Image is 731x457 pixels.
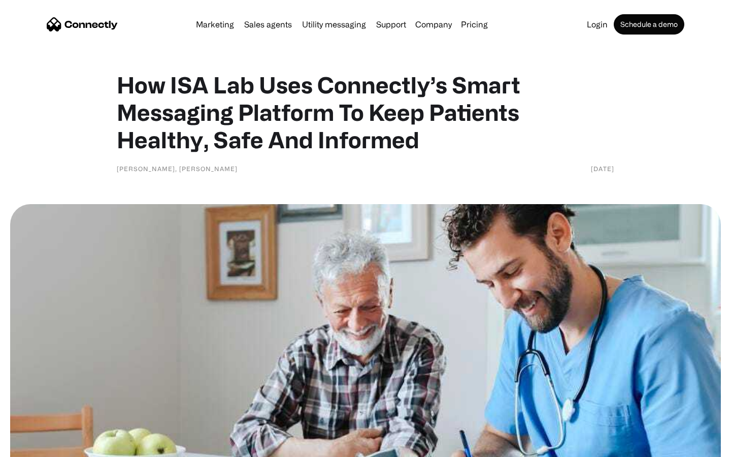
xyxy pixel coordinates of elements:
[192,20,238,28] a: Marketing
[583,20,612,28] a: Login
[240,20,296,28] a: Sales agents
[614,14,684,35] a: Schedule a demo
[10,439,61,453] aside: Language selected: English
[591,164,614,174] div: [DATE]
[415,17,452,31] div: Company
[20,439,61,453] ul: Language list
[117,164,238,174] div: [PERSON_NAME], [PERSON_NAME]
[117,71,614,153] h1: How ISA Lab Uses Connectly’s Smart Messaging Platform To Keep Patients Healthy, Safe And Informed
[457,20,492,28] a: Pricing
[298,20,370,28] a: Utility messaging
[372,20,410,28] a: Support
